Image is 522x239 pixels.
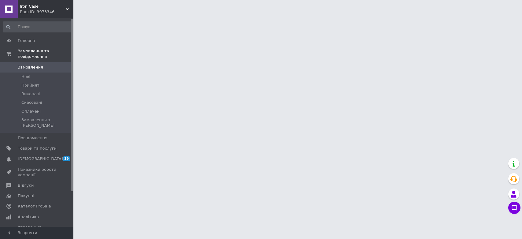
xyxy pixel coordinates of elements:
span: Замовлення та повідомлення [18,48,73,59]
span: Повідомлення [18,135,47,141]
span: Аналітика [18,214,39,220]
span: Замовлення [18,65,43,70]
span: Товари та послуги [18,146,57,151]
span: Прийняті [21,83,40,88]
span: Нові [21,74,30,80]
span: Оплачені [21,109,41,114]
span: Головна [18,38,35,43]
span: Показники роботи компанії [18,167,57,178]
button: Чат з покупцем [508,202,520,214]
span: [DEMOGRAPHIC_DATA] [18,156,63,162]
span: 19 [63,156,70,161]
span: Iron Case [20,4,66,9]
div: Ваш ID: 3973346 [20,9,73,15]
span: Виконані [21,91,40,97]
span: Каталог ProSale [18,204,51,209]
input: Пошук [3,21,72,32]
span: Покупці [18,193,34,199]
span: Замовлення з [PERSON_NAME] [21,117,71,128]
span: Відгуки [18,183,34,188]
span: Управління сайтом [18,225,57,236]
span: Скасовані [21,100,42,105]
